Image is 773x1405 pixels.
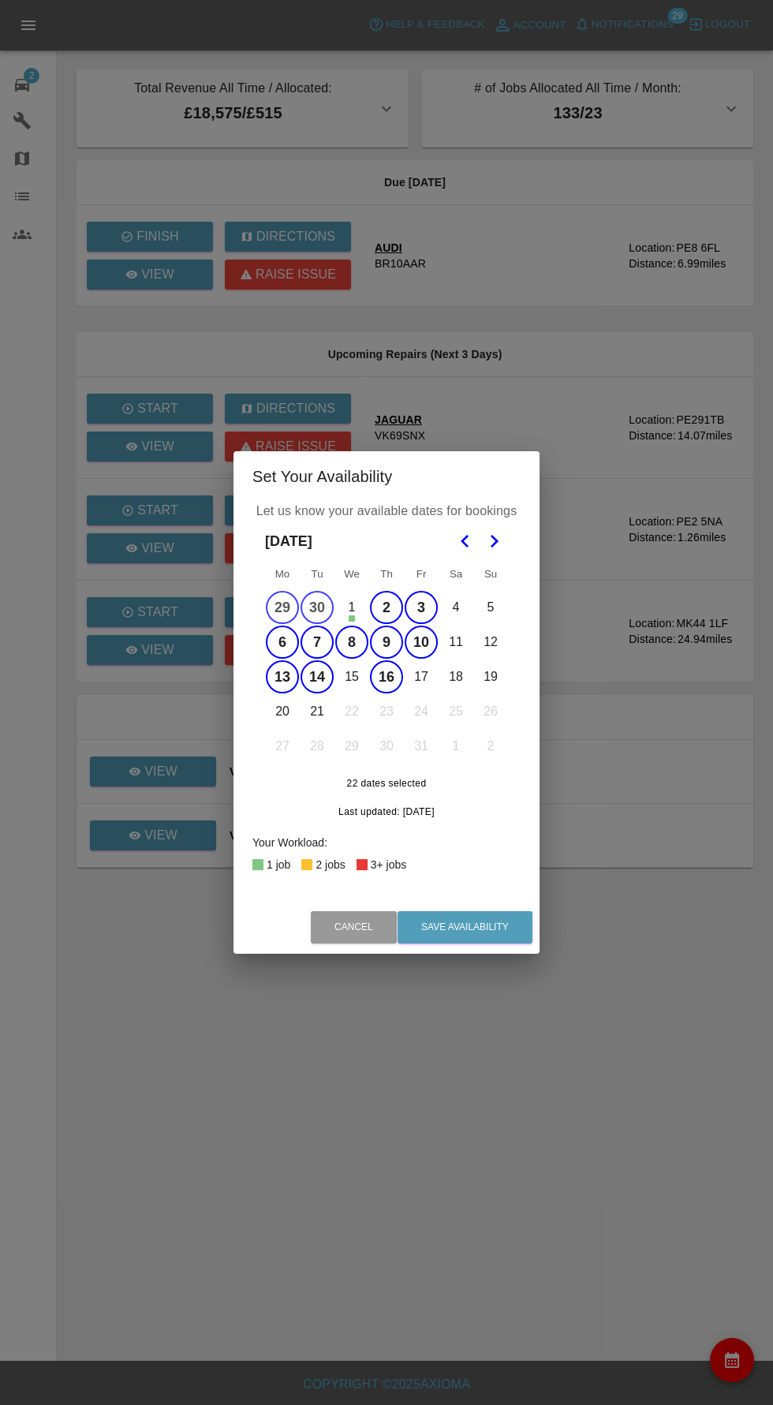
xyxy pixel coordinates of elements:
button: Tuesday, October 7th, 2025, selected [301,626,334,659]
th: Saturday [439,559,473,590]
button: Thursday, October 16th, 2025, selected [370,660,403,693]
button: Saturday, November 1st, 2025 [439,730,472,763]
button: Thursday, October 2nd, 2025, selected [370,591,403,624]
th: Wednesday [334,559,369,590]
button: Thursday, October 9th, 2025, selected [370,626,403,659]
button: Tuesday, October 28th, 2025 [301,730,334,763]
button: Thursday, October 23rd, 2025 [370,695,403,728]
button: Friday, October 10th, 2025, selected [405,626,438,659]
button: Wednesday, October 8th, 2025, selected [335,626,368,659]
div: 3+ jobs [371,855,407,874]
button: Tuesday, October 14th, 2025, selected [301,660,334,693]
table: October 2025 [265,559,508,764]
span: [DATE] [265,524,312,559]
button: Cancel [311,911,397,944]
button: Monday, September 29th, 2025, selected [266,591,299,624]
th: Tuesday [300,559,334,590]
button: Wednesday, October 29th, 2025 [335,730,368,763]
button: Wednesday, October 15th, 2025 [335,660,368,693]
button: Friday, October 17th, 2025 [405,660,438,693]
th: Monday [265,559,300,590]
button: Monday, October 6th, 2025, selected [266,626,299,659]
span: 22 dates selected [265,776,508,792]
button: Thursday, October 30th, 2025 [370,730,403,763]
button: Friday, October 31st, 2025 [405,730,438,763]
div: 1 job [267,855,290,874]
span: Last updated: [DATE] [338,806,435,817]
button: Go to the Previous Month [451,527,480,555]
h2: Set Your Availability [233,451,540,502]
button: Friday, October 24th, 2025 [405,695,438,728]
button: Wednesday, October 22nd, 2025 [335,695,368,728]
button: Monday, October 27th, 2025 [266,730,299,763]
button: Save Availability [398,911,532,944]
button: Sunday, October 26th, 2025 [474,695,507,728]
button: Monday, October 20th, 2025 [266,695,299,728]
th: Sunday [473,559,508,590]
p: Let us know your available dates for bookings [252,502,521,521]
button: Saturday, October 18th, 2025 [439,660,472,693]
div: Your Workload: [252,833,521,852]
button: Saturday, October 25th, 2025 [439,695,472,728]
button: Sunday, October 19th, 2025 [474,660,507,693]
button: Tuesday, October 21st, 2025 [301,695,334,728]
button: Friday, October 3rd, 2025, selected [405,591,438,624]
div: 2 jobs [316,855,345,874]
button: Saturday, October 11th, 2025 [439,626,472,659]
button: Monday, October 13th, 2025, selected [266,660,299,693]
button: Wednesday, October 1st, 2025 [335,591,368,624]
button: Sunday, November 2nd, 2025 [474,730,507,763]
button: Sunday, October 5th, 2025 [474,591,507,624]
button: Tuesday, September 30th, 2025, selected [301,591,334,624]
button: Saturday, October 4th, 2025 [439,591,472,624]
th: Thursday [369,559,404,590]
th: Friday [404,559,439,590]
button: Go to the Next Month [480,527,508,555]
button: Sunday, October 12th, 2025 [474,626,507,659]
